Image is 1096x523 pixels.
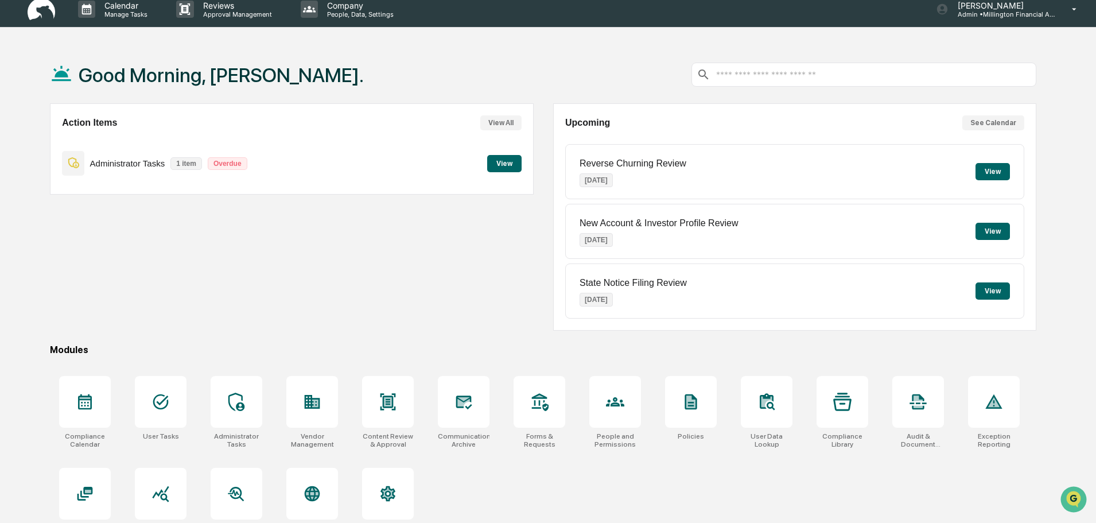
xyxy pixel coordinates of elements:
[36,156,93,165] span: [PERSON_NAME]
[52,88,188,99] div: Start new chat
[962,115,1024,130] button: See Calendar
[949,1,1055,10] p: [PERSON_NAME]
[62,118,117,128] h2: Action Items
[95,10,153,18] p: Manage Tasks
[514,432,565,448] div: Forms & Requests
[95,156,99,165] span: •
[11,24,209,42] p: How can we help?
[589,432,641,448] div: People and Permissions
[90,158,165,168] p: Administrator Tasks
[580,233,613,247] p: [DATE]
[23,204,74,215] span: Preclearance
[480,115,522,130] button: View All
[178,125,209,139] button: See all
[79,199,147,220] a: 🗄️Attestations
[580,173,613,187] p: [DATE]
[817,432,868,448] div: Compliance Library
[11,227,21,236] div: 🔎
[580,293,613,307] p: [DATE]
[580,218,739,228] p: New Account & Investor Profile Review
[23,226,72,237] span: Data Lookup
[580,278,687,288] p: State Notice Filing Review
[208,157,247,170] p: Overdue
[81,253,139,262] a: Powered byPylon
[170,157,202,170] p: 1 item
[83,205,92,214] div: 🗄️
[11,88,32,109] img: 1746055101610-c473b297-6a78-478c-a979-82029cc54cd1
[194,1,278,10] p: Reviews
[968,432,1020,448] div: Exception Reporting
[95,1,153,10] p: Calendar
[565,118,610,128] h2: Upcoming
[11,205,21,214] div: 🖐️
[7,199,79,220] a: 🖐️Preclearance
[975,223,1010,240] button: View
[318,10,399,18] p: People, Data, Settings
[211,432,262,448] div: Administrator Tasks
[1059,485,1090,516] iframe: Open customer support
[438,432,489,448] div: Communications Archive
[143,432,179,440] div: User Tasks
[286,432,338,448] div: Vendor Management
[194,10,278,18] p: Approval Management
[102,156,125,165] span: [DATE]
[195,91,209,105] button: Start new chat
[59,432,111,448] div: Compliance Calendar
[7,221,77,242] a: 🔎Data Lookup
[892,432,944,448] div: Audit & Document Logs
[975,282,1010,300] button: View
[11,145,30,164] img: Dave Feldman
[362,432,414,448] div: Content Review & Approval
[580,158,686,169] p: Reverse Churning Review
[487,155,522,172] button: View
[949,10,1055,18] p: Admin • Millington Financial Advisors, LLC
[24,88,45,109] img: 4531339965365_218c74b014194aa58b9b_72.jpg
[114,254,139,262] span: Pylon
[95,204,142,215] span: Attestations
[50,344,1036,355] div: Modules
[52,99,158,109] div: We're available if you need us!
[975,163,1010,180] button: View
[318,1,399,10] p: Company
[741,432,792,448] div: User Data Lookup
[23,157,32,166] img: 1746055101610-c473b297-6a78-478c-a979-82029cc54cd1
[11,127,77,137] div: Past conversations
[79,64,364,87] h1: Good Morning, [PERSON_NAME].
[678,432,704,440] div: Policies
[487,157,522,168] a: View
